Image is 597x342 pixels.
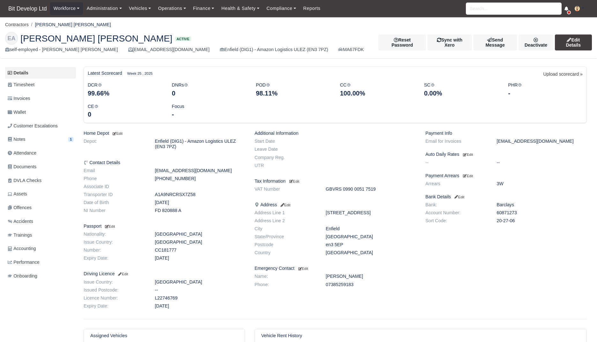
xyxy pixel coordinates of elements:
[20,34,172,43] span: [PERSON_NAME] [PERSON_NAME]
[250,242,321,247] dt: Postcode
[251,81,335,98] div: POD
[175,37,191,42] span: Active
[255,266,416,271] h6: Emergency Contact
[8,177,41,184] span: DVLA Checks
[255,131,416,136] h6: Additional Information
[8,109,26,116] span: Wallet
[8,204,32,211] span: Offences
[8,272,37,280] span: Onboarding
[427,34,472,50] button: Sync with Xero
[112,132,123,135] small: Edit
[79,239,150,245] dt: Issue Country:
[492,181,592,186] dd: 3W
[8,232,32,239] span: Trainings
[5,46,118,53] div: self-employed - [PERSON_NAME] [PERSON_NAME]
[321,242,421,247] dd: en3 5EP
[250,155,321,160] dt: Company Reg.
[5,188,76,200] a: Assets
[421,202,492,208] dt: Bank:
[83,81,167,98] div: DCR
[84,160,245,165] h6: Contact Details
[256,89,330,98] div: 98.11%
[150,287,250,293] dd: --
[321,226,421,232] dd: Enfield
[250,186,321,192] dt: VAT Number
[8,81,34,88] span: Timesheet
[5,79,76,91] a: Timesheet
[150,295,250,301] dd: L22746769
[50,2,83,15] a: Workforce
[150,303,250,309] dd: [DATE]
[8,218,33,225] span: Accidents
[280,202,290,207] a: Edit
[190,2,218,15] a: Finance
[79,255,150,261] dt: Expiry Date:
[5,147,76,159] a: Attendance
[338,46,364,53] a: MA67FDK
[117,271,128,276] a: Edit
[5,174,76,187] a: DVLA Checks
[79,287,150,293] dt: Issued Postcode:
[250,210,321,216] dt: Address Line 1
[150,239,250,245] dd: [GEOGRAPHIC_DATA]
[543,71,583,81] a: Upload scorecard »
[503,81,587,98] div: PHR
[5,242,76,255] a: Accounting
[421,160,492,165] dt: --
[79,176,150,181] dt: Phone
[340,89,414,98] div: 100.00%
[250,274,321,279] dt: Name:
[112,131,123,136] a: Edit
[79,247,150,253] dt: Number:
[5,32,18,45] div: EA
[425,173,587,179] h6: Payment Arrears
[462,173,473,178] a: Edit
[250,163,321,168] dt: UTR
[5,67,76,79] a: Details
[150,176,250,181] dd: [PHONE_NUMBER]
[492,139,592,144] dd: [EMAIL_ADDRESS][DOMAIN_NAME]
[425,194,587,200] h6: Bank Details
[463,153,473,156] small: Edit
[79,279,150,285] dt: Issue Country:
[5,22,29,27] a: Contractors
[0,27,597,59] div: Erikson Francisco Afonso
[79,192,150,197] dt: Transporter ID
[79,232,150,237] dt: Nationality:
[8,245,36,252] span: Accounting
[8,122,58,130] span: Customer Escalations
[421,181,492,186] dt: Arrears
[125,2,155,15] a: Vehicles
[5,92,76,105] a: Invoices
[250,226,321,232] dt: City
[321,250,421,255] dd: [GEOGRAPHIC_DATA]
[321,274,421,279] dd: [PERSON_NAME]
[5,133,76,146] a: Notes 1
[425,131,587,136] h6: Payment Info
[172,110,246,119] div: -
[29,21,111,28] li: [PERSON_NAME] [PERSON_NAME]
[5,201,76,214] a: Offences
[555,34,592,50] a: Edit Details
[378,34,426,50] button: Reset Password
[298,267,308,270] small: Edit
[261,333,302,338] h6: Vehicle Rent History
[150,279,250,285] dd: [GEOGRAPHIC_DATA]
[419,81,503,98] div: SC
[492,218,592,224] dd: 20-27-06
[519,34,554,50] div: Deactivate
[8,163,36,171] span: Documents
[5,256,76,269] a: Performance
[250,234,321,239] dt: State/Province
[150,208,250,213] dd: FD 820888 A
[150,232,250,237] dd: [GEOGRAPHIC_DATA]
[492,202,592,208] dd: Barclays
[250,139,321,144] dt: Start Date
[492,210,592,216] dd: 60871273
[321,210,421,216] dd: [STREET_ADDRESS]
[150,192,250,197] dd: A1A9NRCRSX7Z58
[79,295,150,301] dt: Licence Number:
[466,3,562,15] input: Search...
[250,218,321,224] dt: Address Line 2
[5,161,76,173] a: Documents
